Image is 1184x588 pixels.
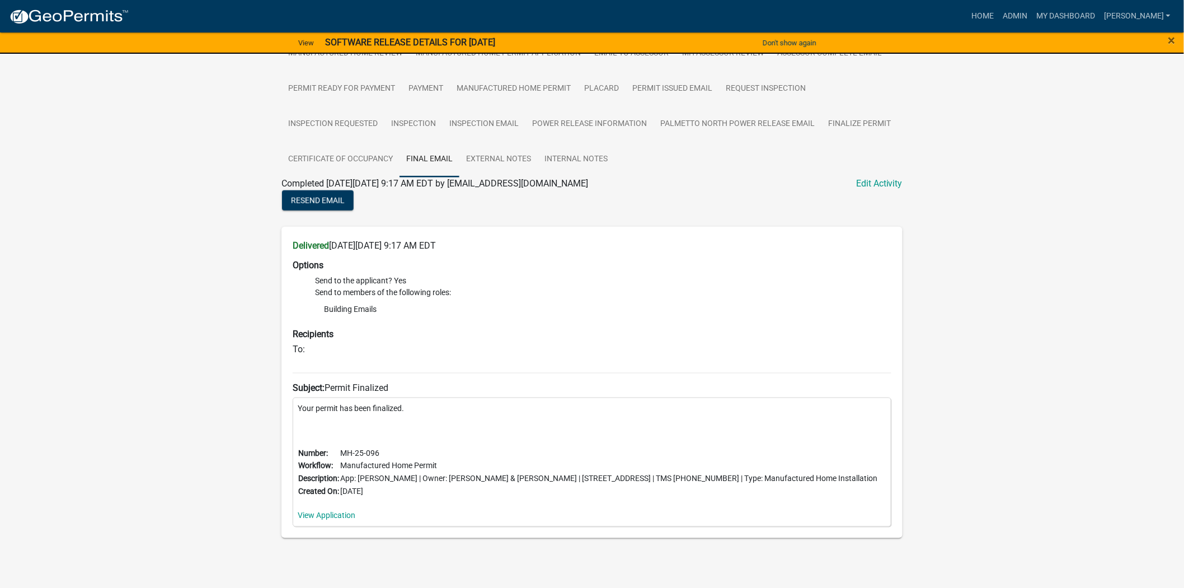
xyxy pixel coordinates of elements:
[315,275,891,287] li: Send to the applicant? Yes
[1168,34,1176,47] button: Close
[298,511,355,520] a: View Application
[281,142,400,178] a: Certificate of Occupancy
[293,329,333,339] strong: Recipients
[298,403,886,414] p: Your permit has been finalized.
[315,287,891,320] li: Send to members of the following roles:
[1100,6,1175,27] a: [PERSON_NAME]
[298,461,333,470] b: Workflow:
[293,240,891,251] h6: [DATE][DATE] 9:17 AM EDT
[293,260,323,270] strong: Options
[1168,32,1176,48] span: ×
[400,142,459,178] a: Final Email
[325,37,495,48] strong: SOFTWARE RELEASE DETAILS FOR [DATE]
[340,447,878,460] td: MH-25-096
[281,106,384,142] a: Inspection Requested
[654,106,821,142] a: Palmetto North Power Release Email
[402,71,450,107] a: Payment
[856,177,903,190] a: Edit Activity
[293,344,891,354] h6: To:
[340,486,878,498] td: [DATE]
[340,473,878,486] td: App: [PERSON_NAME] | Owner: [PERSON_NAME] & [PERSON_NAME] | [STREET_ADDRESS] | TMS [PHONE_NUMBER]...
[525,106,654,142] a: Power Release Information
[719,71,812,107] a: Request Inspection
[298,487,339,496] b: Created On:
[821,106,898,142] a: Finalize Permit
[282,190,354,211] button: Resend Email
[315,301,891,318] li: Building Emails
[577,71,626,107] a: Placard
[443,106,525,142] a: Inspection Email
[298,449,328,458] b: Number:
[298,474,339,483] b: Description:
[281,71,402,107] a: Permit Ready for Payment
[294,34,318,52] a: View
[281,178,588,189] span: Completed [DATE][DATE] 9:17 AM EDT by [EMAIL_ADDRESS][DOMAIN_NAME]
[293,382,325,393] strong: Subject:
[450,71,577,107] a: Manufactured Home Permit
[340,460,878,473] td: Manufactured Home Permit
[291,195,345,204] span: Resend Email
[538,142,614,178] a: Internal Notes
[967,6,998,27] a: Home
[998,6,1032,27] a: Admin
[459,142,538,178] a: External Notes
[626,71,719,107] a: Permit Issued Email
[293,240,329,251] strong: Delivered
[293,382,891,393] h6: Permit Finalized
[384,106,443,142] a: Inspection
[758,34,821,52] button: Don't show again
[1032,6,1100,27] a: My Dashboard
